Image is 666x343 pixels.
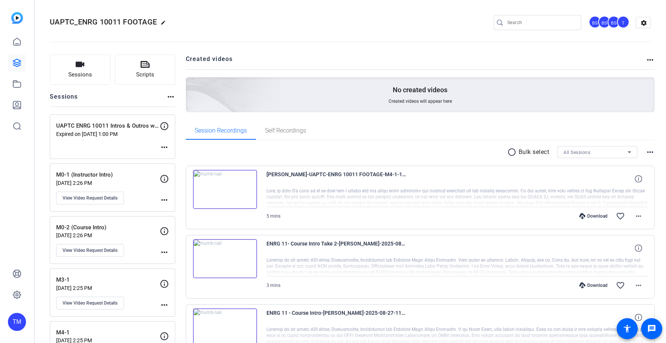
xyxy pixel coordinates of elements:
p: [DATE] 2:26 PM [56,180,160,186]
mat-icon: radio_button_unchecked [507,148,519,157]
p: M4-1 [56,328,160,337]
div: BS [598,16,611,28]
button: View Video Request Details [56,192,124,204]
span: UAPTC_ENRG 10011 FOOTAGE [50,17,157,26]
mat-icon: more_horiz [160,143,169,152]
mat-icon: more_horiz [646,148,655,157]
p: [DATE] 2:26 PM [56,232,160,238]
ngx-avatar: Brian Sly [608,16,621,29]
img: Creted videos background [101,3,281,166]
p: Expired on [DATE] 1:00 PM [56,131,160,137]
img: thumb-nail [193,170,257,209]
span: Sessions [68,70,92,79]
button: View Video Request Details [56,297,124,309]
span: Created videos will appear here [389,98,452,104]
mat-icon: more_horiz [160,248,169,257]
button: Scripts [115,55,176,85]
div: BS [608,16,620,28]
span: Session Recordings [195,128,247,134]
p: Bulk select [519,148,550,157]
span: View Video Request Details [63,247,118,253]
ngx-avatar: Bradley Spinsby [598,16,611,29]
input: Search [507,18,575,27]
mat-icon: more_horiz [160,195,169,204]
h2: Created videos [186,55,646,69]
ngx-avatar: Tim Marietta [617,16,630,29]
div: Download [576,213,611,219]
mat-icon: more_horiz [160,300,169,309]
p: [DATE] 2:25 PM [56,285,160,291]
mat-icon: accessibility [623,324,632,333]
p: UAPTC ENRG 10011 Intros & Outros w/ [PERSON_NAME] [56,122,160,130]
p: M0-2 (Course Intro) [56,223,160,232]
div: BS [589,16,601,28]
mat-icon: favorite_border [616,212,625,221]
ngx-avatar: Brandon Simmons [589,16,602,29]
p: M0-1 (Instructor Intro) [56,171,160,179]
mat-icon: settings [636,17,651,29]
img: blue-gradient.svg [11,12,23,24]
div: T [617,16,629,28]
p: No created videos [393,85,447,95]
span: ENRG 11 - Course Intro-[PERSON_NAME]-2025-08-27-11-49-45-983-0 [266,308,406,326]
mat-icon: more_horiz [646,55,655,64]
h2: Sessions [50,92,78,107]
span: 3 mins [266,283,280,288]
mat-icon: favorite_border [616,281,625,290]
span: All Sessions [563,150,590,155]
button: View Video Request Details [56,244,124,257]
img: thumb-nail [193,239,257,278]
span: View Video Request Details [63,195,118,201]
mat-icon: message [647,324,656,333]
div: Download [576,282,611,288]
span: Self Recordings [265,128,306,134]
span: [PERSON_NAME]-UAPTC-ENRG 10011 FOOTAGE-M4-1-1756762201189-screen [266,170,406,188]
mat-icon: more_horiz [166,92,175,101]
span: 5 mins [266,213,280,219]
p: M3-1 [56,276,160,284]
span: ENRG 11- Course Intro Take 2-[PERSON_NAME]-2025-08-27-11-56-21-587-0 [266,239,406,257]
button: Sessions [50,55,110,85]
div: TM [8,313,26,331]
span: View Video Request Details [63,300,118,306]
mat-icon: edit [161,20,170,29]
mat-icon: more_horiz [634,212,643,221]
mat-icon: more_horiz [634,281,643,290]
span: Scripts [136,70,154,79]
